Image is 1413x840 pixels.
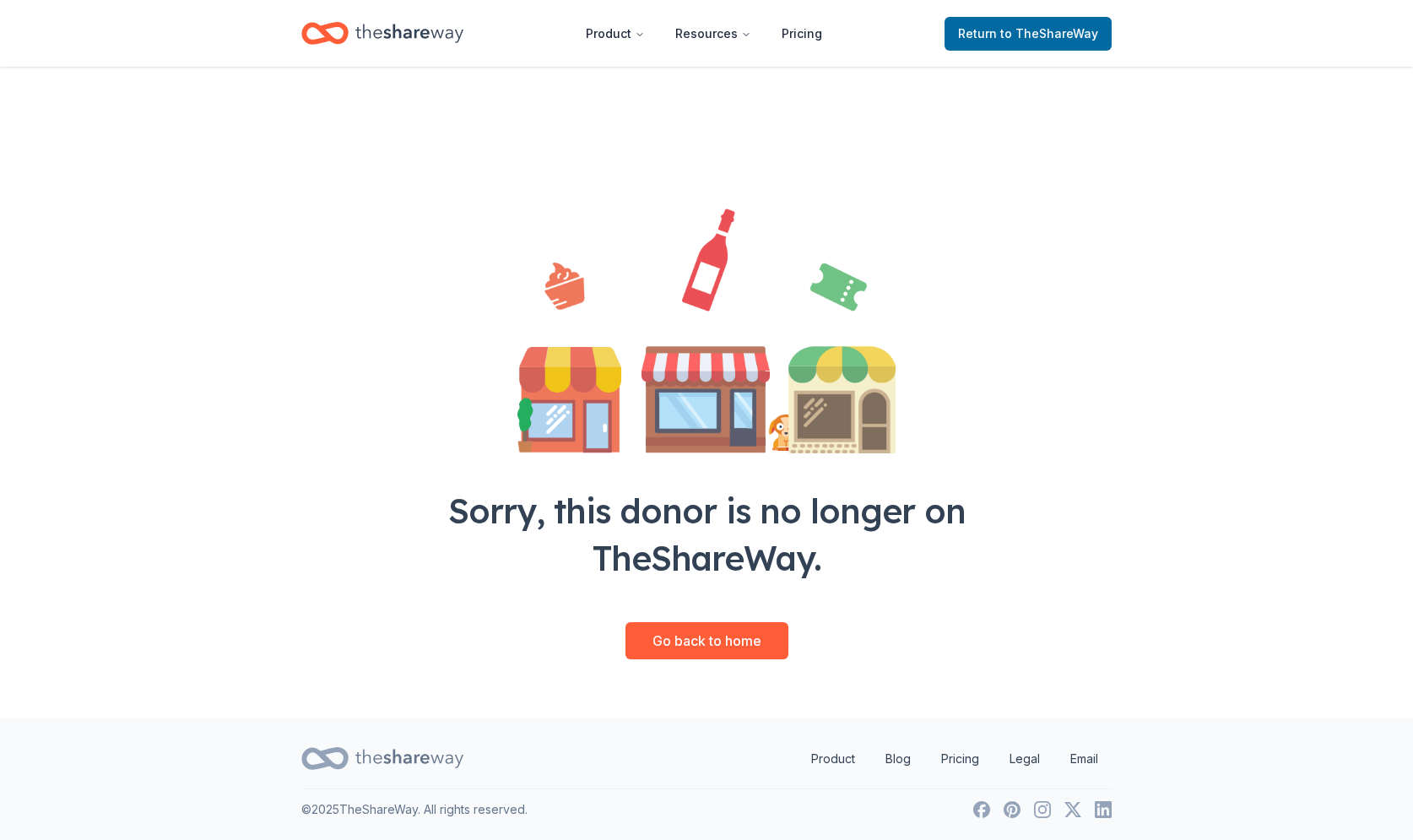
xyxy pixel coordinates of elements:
a: Go back to home [625,622,788,659]
a: Returnto TheShareWay [945,17,1112,51]
a: Blog [872,742,924,776]
a: Pricing [928,742,993,776]
div: Sorry, this donor is no longer on TheShareWay. [409,487,1004,582]
a: Product [798,742,869,776]
a: Legal [996,742,1053,776]
a: Pricing [768,17,836,51]
button: Resources [662,17,765,51]
button: Product [572,17,658,51]
nav: quick links [798,742,1112,776]
p: © 2025 TheShareWay. All rights reserved. [301,799,528,820]
span: to TheShareWay [1000,26,1098,41]
img: Illustration for landing page [517,209,896,453]
a: Home [301,14,463,53]
span: Return [958,24,1098,44]
nav: Main [572,14,836,53]
a: Email [1057,742,1112,776]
